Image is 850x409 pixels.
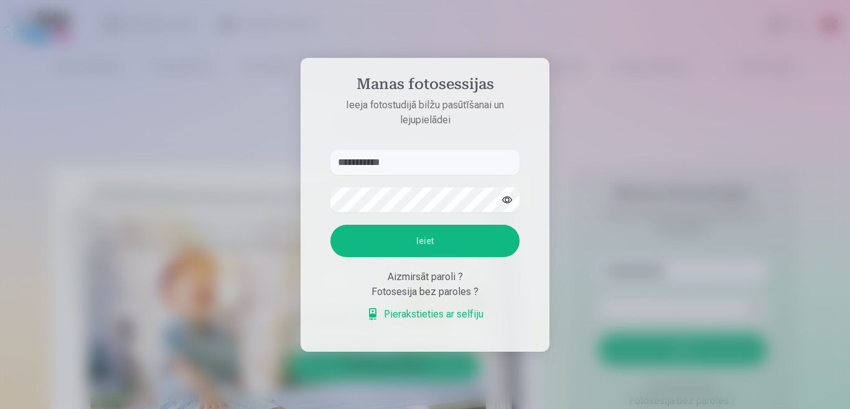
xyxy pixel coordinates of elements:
[330,270,520,284] div: Aizmirsāt paroli ?
[330,225,520,257] button: Ieiet
[367,307,483,322] a: Pierakstieties ar selfiju
[318,98,532,128] p: Ieeja fotostudijā bilžu pasūtīšanai un lejupielādei
[318,75,532,98] h4: Manas fotosessijas
[330,284,520,299] div: Fotosesija bez paroles ?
